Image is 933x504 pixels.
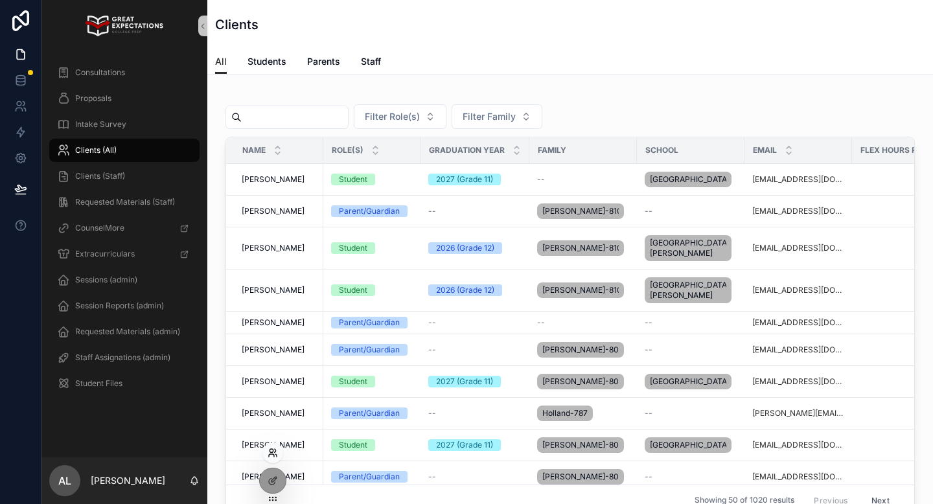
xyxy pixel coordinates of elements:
[752,243,844,253] a: [EMAIL_ADDRESS][DOMAIN_NAME]
[242,345,305,355] span: [PERSON_NAME]
[645,206,652,216] span: --
[428,439,522,451] a: 2027 (Grade 11)
[542,376,619,387] span: [PERSON_NAME]-809
[428,345,436,355] span: --
[49,113,200,136] a: Intake Survey
[428,317,436,328] span: --
[49,320,200,343] a: Requested Materials (admin)
[428,408,436,418] span: --
[537,317,629,328] a: --
[752,206,844,216] a: [EMAIL_ADDRESS][DOMAIN_NAME]
[242,408,305,418] span: [PERSON_NAME]
[49,216,200,240] a: CounselMore
[436,284,494,296] div: 2026 (Grade 12)
[752,376,844,387] a: [EMAIL_ADDRESS][DOMAIN_NAME]
[242,206,305,216] span: [PERSON_NAME]
[49,242,200,266] a: Extracurriculars
[537,201,629,222] a: [PERSON_NAME]-810
[339,205,400,217] div: Parent/Guardian
[752,440,844,450] a: [EMAIL_ADDRESS][DOMAIN_NAME]
[650,376,726,387] span: [GEOGRAPHIC_DATA]
[331,344,413,356] a: Parent/Guardian
[75,67,125,78] span: Consultations
[331,242,413,254] a: Student
[242,440,316,450] a: [PERSON_NAME]
[242,285,305,295] span: [PERSON_NAME]
[645,345,737,355] a: --
[49,268,200,292] a: Sessions (admin)
[428,206,522,216] a: --
[428,472,522,482] a: --
[361,50,381,76] a: Staff
[75,326,180,337] span: Requested Materials (admin)
[49,294,200,317] a: Session Reports (admin)
[752,472,844,482] a: [EMAIL_ADDRESS][DOMAIN_NAME]
[428,317,522,328] a: --
[650,440,726,450] span: [GEOGRAPHIC_DATA]
[752,345,844,355] a: [EMAIL_ADDRESS][DOMAIN_NAME]
[542,243,619,253] span: [PERSON_NAME]-810
[752,408,844,418] a: [PERSON_NAME][EMAIL_ADDRESS][PERSON_NAME][DOMAIN_NAME]
[339,344,400,356] div: Parent/Guardian
[645,435,737,455] a: [GEOGRAPHIC_DATA]
[463,110,516,123] span: Filter Family
[242,472,316,482] a: [PERSON_NAME]
[542,345,619,355] span: [PERSON_NAME]-809
[752,317,844,328] a: [EMAIL_ADDRESS][DOMAIN_NAME]
[242,243,316,253] a: [PERSON_NAME]
[537,339,629,360] a: [PERSON_NAME]-809
[49,346,200,369] a: Staff Assignations (admin)
[542,206,619,216] span: [PERSON_NAME]-810
[645,472,652,482] span: --
[331,317,413,328] a: Parent/Guardian
[650,280,726,301] span: [GEOGRAPHIC_DATA][PERSON_NAME]
[331,205,413,217] a: Parent/Guardian
[753,145,777,155] span: Email
[242,317,316,328] a: [PERSON_NAME]
[428,345,522,355] a: --
[428,408,522,418] a: --
[436,439,493,451] div: 2027 (Grade 11)
[242,145,266,155] span: Name
[537,174,545,185] span: --
[75,119,126,130] span: Intake Survey
[215,55,227,68] span: All
[91,474,165,487] p: [PERSON_NAME]
[331,174,413,185] a: Student
[542,440,619,450] span: [PERSON_NAME]-808
[307,50,340,76] a: Parents
[242,285,316,295] a: [PERSON_NAME]
[242,174,316,185] a: [PERSON_NAME]
[354,104,446,129] button: Select Button
[75,93,111,104] span: Proposals
[75,301,164,311] span: Session Reports (admin)
[75,145,117,155] span: Clients (All)
[752,285,844,295] a: [EMAIL_ADDRESS][DOMAIN_NAME]
[49,190,200,214] a: Requested Materials (Staff)
[645,145,678,155] span: School
[537,403,629,424] a: Holland-787
[86,16,163,36] img: App logo
[752,174,844,185] a: [EMAIL_ADDRESS][DOMAIN_NAME]
[537,317,545,328] span: --
[542,285,619,295] span: [PERSON_NAME]-810
[41,52,207,412] div: scrollable content
[537,435,629,455] a: [PERSON_NAME]-808
[75,197,175,207] span: Requested Materials (Staff)
[645,371,737,392] a: [GEOGRAPHIC_DATA]
[361,55,381,68] span: Staff
[339,376,367,387] div: Student
[49,372,200,395] a: Student Files
[365,110,420,123] span: Filter Role(s)
[75,378,122,389] span: Student Files
[215,16,259,34] h1: Clients
[645,206,737,216] a: --
[49,61,200,84] a: Consultations
[650,238,726,258] span: [GEOGRAPHIC_DATA][PERSON_NAME]
[331,376,413,387] a: Student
